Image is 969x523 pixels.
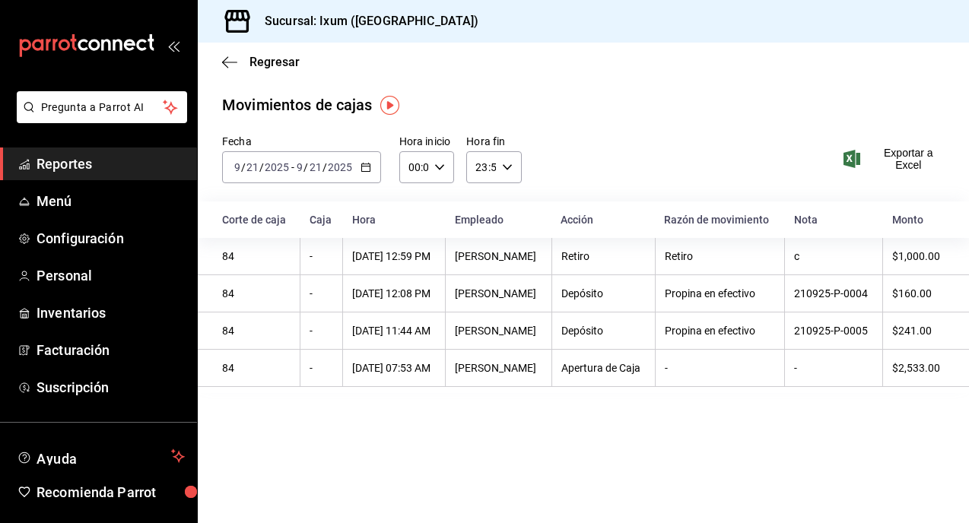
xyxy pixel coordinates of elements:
span: Configuración [37,228,185,249]
div: - [794,362,873,374]
div: Propina en efectivo [665,287,776,300]
span: / [303,161,308,173]
span: / [241,161,246,173]
span: Menú [37,191,185,211]
button: Exportar a Excel [847,147,945,171]
span: Suscripción [37,377,185,398]
div: [DATE] 11:44 AM [352,325,436,337]
span: / [322,161,327,173]
span: Ayuda [37,447,165,465]
a: Pregunta a Parrot AI [11,110,187,126]
div: $160.00 [892,287,945,300]
div: c [794,250,873,262]
input: ---- [327,161,353,173]
div: [PERSON_NAME] [455,325,542,337]
div: Movimientos de cajas [222,94,373,116]
button: Regresar [222,55,300,69]
div: 210925-P-0004 [794,287,873,300]
span: - [291,161,294,173]
span: / [259,161,264,173]
input: ---- [264,161,290,173]
div: [PERSON_NAME] [455,362,542,374]
div: Hora [352,214,437,226]
span: Recomienda Parrot [37,482,185,502]
div: 84 [222,287,291,300]
div: - [665,362,776,374]
div: Caja [310,214,334,226]
span: Facturación [37,340,185,360]
div: 84 [222,250,291,262]
div: $1,000.00 [892,250,945,262]
input: -- [309,161,322,173]
label: Hora fin [466,136,522,147]
button: Pregunta a Parrot AI [17,91,187,123]
div: - [310,325,333,337]
div: 84 [222,362,291,374]
div: Depósito [561,287,646,300]
div: Retiro [665,250,776,262]
div: Propina en efectivo [665,325,776,337]
div: 210925-P-0005 [794,325,873,337]
div: [PERSON_NAME] [455,287,542,300]
div: [DATE] 12:59 PM [352,250,436,262]
label: Fecha [222,136,381,147]
div: Razón de movimiento [664,214,776,226]
span: Inventarios [37,303,185,323]
div: Retiro [561,250,646,262]
div: Corte de caja [222,214,291,226]
div: Empleado [455,214,542,226]
img: Tooltip marker [380,96,399,115]
button: open_drawer_menu [167,40,180,52]
input: -- [246,161,259,173]
div: - [310,362,333,374]
div: [PERSON_NAME] [455,250,542,262]
div: [DATE] 07:53 AM [352,362,436,374]
div: 84 [222,325,291,337]
div: Apertura de Caja [561,362,646,374]
div: - [310,287,333,300]
div: $241.00 [892,325,945,337]
input: -- [234,161,241,173]
div: Nota [794,214,874,226]
input: -- [296,161,303,173]
label: Hora inicio [399,136,455,147]
span: Personal [37,265,185,286]
div: [DATE] 12:08 PM [352,287,436,300]
div: - [310,250,333,262]
h3: Sucursal: Ixum ([GEOGRAPHIC_DATA]) [253,12,478,30]
span: Regresar [249,55,300,69]
div: Monto [892,214,945,226]
div: $2,533.00 [892,362,945,374]
div: Depósito [561,325,646,337]
span: Reportes [37,154,185,174]
div: Acción [561,214,646,226]
span: Pregunta a Parrot AI [41,100,164,116]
